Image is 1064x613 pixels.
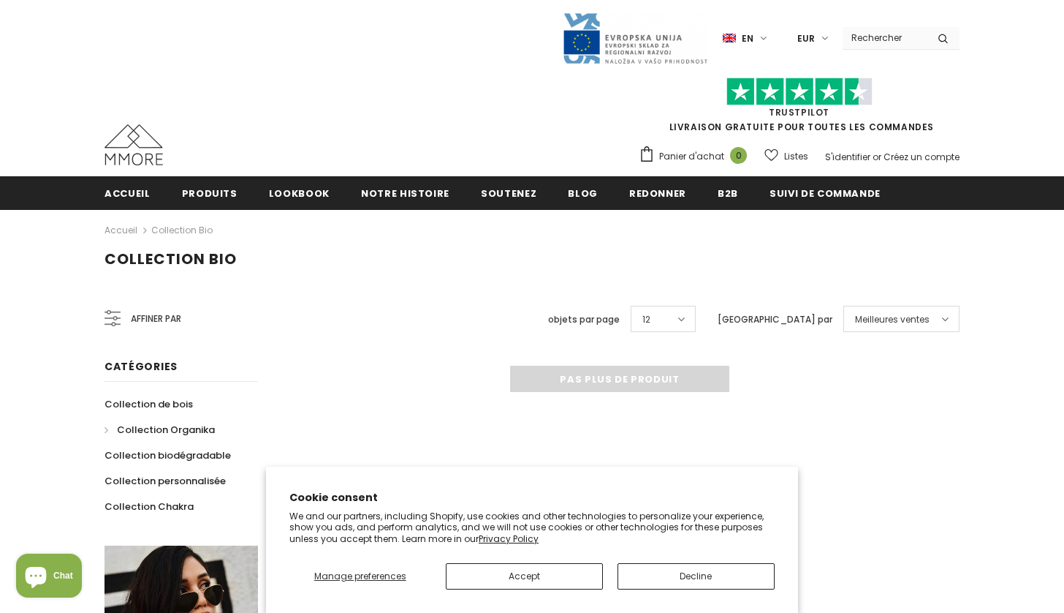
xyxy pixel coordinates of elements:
[104,468,226,494] a: Collection personnalisée
[730,147,747,164] span: 0
[289,511,775,545] p: We and our partners, including Shopify, use cookies and other technologies to personalize your ex...
[639,84,959,133] span: LIVRAISON GRATUITE POUR TOUTES LES COMMANDES
[562,12,708,65] img: Javni Razpis
[104,494,194,519] a: Collection Chakra
[742,31,753,46] span: en
[289,563,431,590] button: Manage preferences
[784,149,808,164] span: Listes
[825,151,870,163] a: S'identifier
[151,224,213,236] a: Collection Bio
[104,187,151,200] span: Accueil
[629,187,686,200] span: Redonner
[642,312,650,327] span: 12
[12,554,86,601] inbox-online-store-chat: Shopify online store chat
[104,417,215,443] a: Collection Organika
[769,106,829,119] a: TrustPilot
[269,176,330,209] a: Lookbook
[726,78,873,106] img: Faites confiance aux étoiles pilotes
[182,187,237,200] span: Produits
[797,31,815,46] span: EUR
[104,176,151,209] a: Accueil
[562,31,708,44] a: Javni Razpis
[481,176,536,209] a: soutenez
[104,391,193,417] a: Collection de bois
[446,563,603,590] button: Accept
[629,176,686,209] a: Redonner
[718,187,738,200] span: B2B
[104,397,193,411] span: Collection de bois
[883,151,959,163] a: Créez un compte
[659,149,724,164] span: Panier d'achat
[104,474,226,488] span: Collection personnalisée
[289,490,775,505] h2: Cookie consent
[873,151,881,163] span: or
[361,176,449,209] a: Notre histoire
[855,312,930,327] span: Meilleures ventes
[104,249,237,269] span: Collection Bio
[769,176,881,209] a: Suivi de commande
[723,32,736,45] img: i-lang-1.png
[843,27,927,48] input: Search Site
[548,312,620,327] label: objets par page
[104,124,163,165] img: Cas MMORE
[104,500,194,514] span: Collection Chakra
[568,187,598,200] span: Blog
[131,311,181,327] span: Affiner par
[104,359,178,374] span: Catégories
[479,533,539,545] a: Privacy Policy
[639,146,754,168] a: Panier d'achat 0
[718,176,738,209] a: B2B
[104,222,137,239] a: Accueil
[481,187,536,200] span: soutenez
[269,187,330,200] span: Lookbook
[104,443,231,468] a: Collection biodégradable
[314,570,406,582] span: Manage preferences
[718,312,832,327] label: [GEOGRAPHIC_DATA] par
[104,448,231,462] span: Collection biodégradable
[361,187,449,200] span: Notre histoire
[568,176,598,209] a: Blog
[182,176,237,209] a: Produits
[617,563,775,590] button: Decline
[117,423,215,437] span: Collection Organika
[764,143,808,169] a: Listes
[769,187,881,200] span: Suivi de commande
